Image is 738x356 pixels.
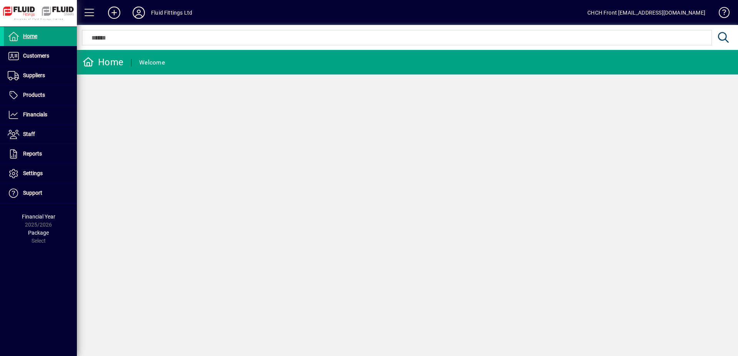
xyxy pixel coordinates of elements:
div: Fluid Fittings Ltd [151,7,192,19]
div: CHCH Front [EMAIL_ADDRESS][DOMAIN_NAME] [587,7,705,19]
span: Products [23,92,45,98]
span: Home [23,33,37,39]
a: Knowledge Base [713,2,728,26]
a: Suppliers [4,66,77,85]
span: Staff [23,131,35,137]
span: Suppliers [23,72,45,78]
div: Home [83,56,123,68]
a: Support [4,184,77,203]
a: Settings [4,164,77,183]
a: Financials [4,105,77,124]
div: Welcome [139,56,165,69]
span: Support [23,190,42,196]
a: Products [4,86,77,105]
span: Financials [23,111,47,118]
span: Reports [23,151,42,157]
span: Package [28,230,49,236]
button: Profile [126,6,151,20]
a: Staff [4,125,77,144]
button: Add [102,6,126,20]
span: Customers [23,53,49,59]
span: Settings [23,170,43,176]
span: Financial Year [22,214,55,220]
a: Customers [4,46,77,66]
a: Reports [4,144,77,164]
